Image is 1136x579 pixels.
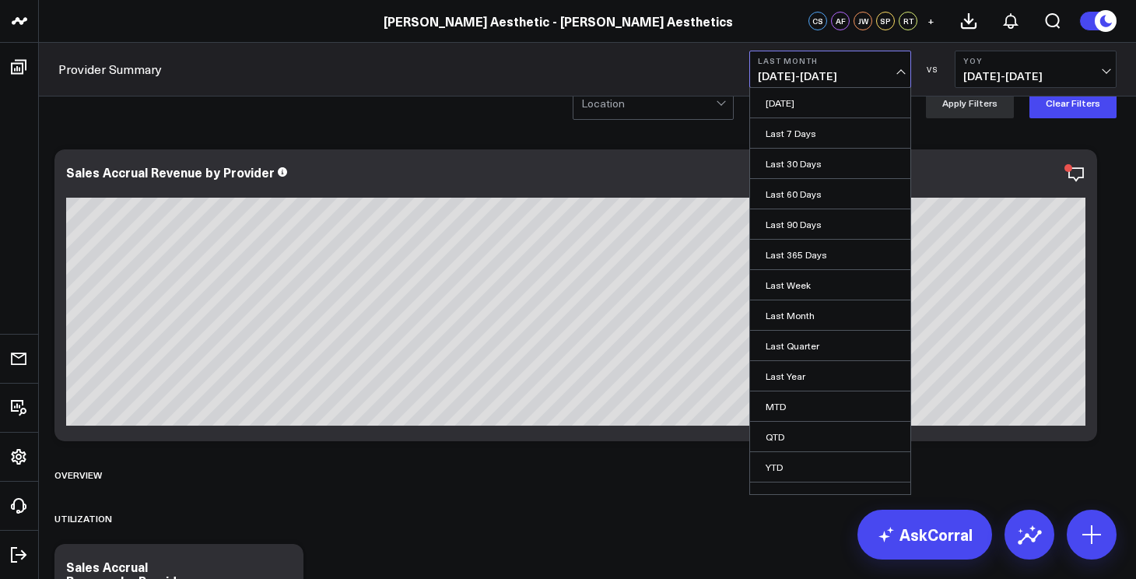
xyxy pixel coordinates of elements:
span: + [927,16,934,26]
a: Custom Dates [750,482,910,512]
div: SP [876,12,895,30]
a: AskCorral [857,510,992,560]
a: [PERSON_NAME] Aesthetic - [PERSON_NAME] Aesthetics [384,12,733,30]
div: JW [854,12,872,30]
button: YoY[DATE]-[DATE] [955,51,1117,88]
b: Last Month [758,56,903,65]
a: [DATE] [750,88,910,118]
a: Last Year [750,361,910,391]
a: Last 7 Days [750,118,910,148]
a: Last 60 Days [750,179,910,209]
button: + [921,12,940,30]
a: MTD [750,391,910,421]
span: [DATE] - [DATE] [758,70,903,82]
button: Last Month[DATE]-[DATE] [749,51,911,88]
div: UTILIZATION [54,500,112,536]
a: YTD [750,452,910,482]
button: Clear Filters [1029,87,1117,118]
a: Last 365 Days [750,240,910,269]
a: Provider Summary [58,61,162,78]
span: [DATE] - [DATE] [963,70,1108,82]
div: VS [919,65,947,74]
div: Sales Accrual Revenue by Provider [66,163,275,181]
div: AF [831,12,850,30]
a: Last Quarter [750,331,910,360]
a: QTD [750,422,910,451]
div: CS [808,12,827,30]
button: Apply Filters [926,87,1014,118]
b: YoY [963,56,1108,65]
a: Last 30 Days [750,149,910,178]
a: Last Week [750,270,910,300]
a: Last Month [750,300,910,330]
a: Last 90 Days [750,209,910,239]
div: Overview [54,457,102,493]
div: RT [899,12,917,30]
